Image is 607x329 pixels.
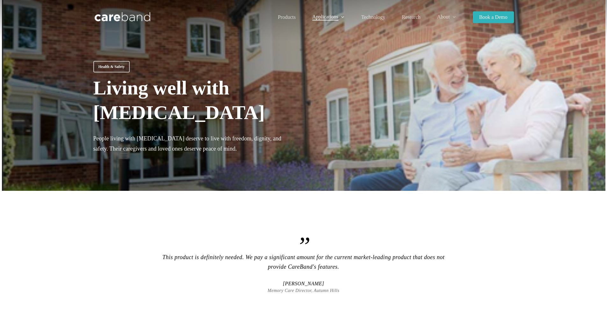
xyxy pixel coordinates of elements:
a: About [437,14,456,20]
span: About [437,14,450,19]
a: Technology [361,15,385,20]
span: ” [153,233,454,259]
span: Technology [361,14,385,20]
span: Living well with [MEDICAL_DATA] [93,77,265,123]
a: Applications [312,14,345,20]
span: Memory Care Director, Autumn Hills [268,287,339,294]
span: Research [402,14,421,20]
span: Book a Demo [479,14,508,20]
a: Research [402,15,421,20]
p: This product is definitely needed. We pay a significant amount for the current market-leading pro... [153,233,454,280]
a: Book a Demo [473,15,514,20]
span: Applications [312,14,338,19]
a: Health & Safety [93,61,130,72]
a: Products [278,15,296,20]
span: Products [278,14,296,20]
p: People living with [MEDICAL_DATA] deserve to live with freedom, dignity, and safety. Their caregi... [93,133,297,162]
span: Health & Safety [98,64,125,70]
span: [PERSON_NAME] [268,280,339,287]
